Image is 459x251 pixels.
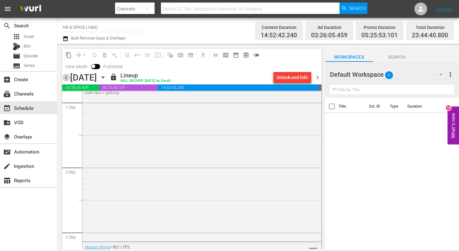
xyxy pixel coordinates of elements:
[62,74,70,82] span: chevron_left
[412,23,448,32] div: Total Duration
[62,84,99,91] span: 03:26:05.459
[85,90,286,95] div: CUR1002-1 ([DATE])
[309,244,317,249] span: VARIANT
[142,50,153,60] span: Fill episodes with ad slates
[339,3,368,14] button: Search
[3,162,11,170] span: Ingestion
[311,23,347,32] div: Ad Duration
[99,84,158,91] span: 05:25:53.101
[120,49,132,61] span: Customize Events
[3,104,11,112] span: Schedule
[365,97,386,115] th: Ext. ID
[222,52,229,58] span: calendar_view_week_outlined
[404,97,442,115] th: Duration
[74,50,89,60] span: Remove Gaps & Overlaps
[13,52,20,60] span: Episode
[447,67,454,82] button: more_vert
[132,50,142,60] span: Revert to Primary Episode
[91,64,96,68] span: Toggle to switch from Published to Draft view.
[446,105,451,111] div: 10
[4,5,11,13] span: menu
[314,74,322,82] span: chevron_right
[3,76,11,83] span: Create
[110,73,117,81] span: lock
[318,84,322,91] span: 00:15:19.200
[3,148,11,156] span: Automation
[385,68,393,82] span: 0
[233,52,239,58] span: date_range_outlined
[120,72,171,79] div: Lineup
[253,52,259,58] span: toggle_off
[62,64,91,69] span: View Mode:
[386,97,404,115] th: Type
[13,62,20,70] span: Series
[3,90,11,98] span: Channels
[24,62,35,69] span: Series
[15,2,46,17] img: ans4CAIJ8jUAAAAAAAAAAAAAAAAAAAAAAAAgQb4GAAAAAAAAAAAAAAAAAAAAAAAAJMjXAAAAAAAAAAAAAAAAAAAAAAAAgAT5G...
[243,52,249,58] span: preview_outlined
[447,71,454,78] span: more_vert
[325,53,373,61] span: Workspaces
[158,84,318,91] span: 14:52:42.240
[100,64,126,69] span: Published
[261,23,297,32] div: Content Duration
[3,22,11,30] span: Search
[3,177,11,184] span: Reports
[13,33,20,40] span: Asset
[120,79,171,83] div: WILL DELIVER: [DATE] 4a (local)
[3,119,11,126] span: VOD
[273,72,311,83] button: Unlock and Edit
[24,53,38,59] span: Episode
[261,32,297,39] span: 14:52:42.240
[24,33,34,40] span: Asset
[99,50,110,60] span: Select an event to delete
[330,66,448,83] div: Default Workspace
[349,3,366,14] span: Search
[85,245,110,249] a: Mission Wings
[13,43,20,50] div: Bits
[373,53,421,61] span: Search
[448,107,459,145] button: Open Feedback Widget
[311,32,347,39] span: 03:26:05.459
[277,72,308,83] div: Unlock and Edit
[89,50,99,60] span: Loop Content
[24,43,31,49] span: Bits
[63,50,74,60] span: Copy Lineup
[65,52,72,58] span: content_copy
[361,23,398,32] div: Promo Duration
[70,36,126,40] span: Bulk Remove Gaps & Overlaps
[361,32,398,39] span: 05:25:53.101
[3,133,11,141] span: Overlays
[412,32,448,39] span: 23:44:40.800
[339,97,365,115] th: Title
[251,50,261,60] span: 24 hours Lineup View is OFF
[70,72,97,83] div: [DATE]
[436,6,453,11] a: Sign Out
